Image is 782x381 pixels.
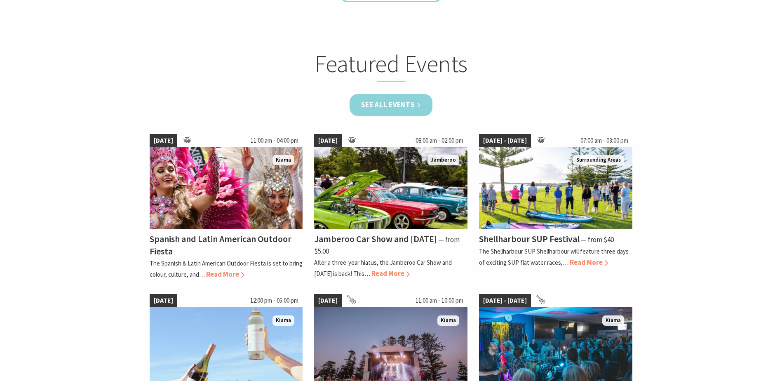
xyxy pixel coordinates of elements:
[371,269,410,278] span: Read More
[427,155,459,165] span: Jamberoo
[479,147,632,229] img: Jodie Edwards Welcome to Country
[150,147,303,229] img: Dancers in jewelled pink and silver costumes with feathers, holding their hands up while smiling
[581,235,614,244] span: ⁠— from $40
[411,134,467,147] span: 08:00 am - 02:00 pm
[314,134,342,147] span: [DATE]
[411,294,467,307] span: 11:00 am - 10:00 pm
[150,259,303,278] p: The Spanish & Latin American Outdoor Fiesta is set to bring colour, culture, and…
[479,294,531,307] span: [DATE] - [DATE]
[479,134,531,147] span: [DATE] - [DATE]
[314,147,467,229] img: Jamberoo Car Show
[314,294,342,307] span: [DATE]
[230,49,553,82] h2: Featured Events
[206,270,244,279] span: Read More
[570,258,608,267] span: Read More
[150,134,177,147] span: [DATE]
[479,247,629,266] p: The Shellharbour SUP Shellharbour will feature three days of exciting SUP flat water races,…
[350,94,433,116] a: See all Events
[479,233,580,245] h4: Shellharbour SUP Festival
[573,155,624,165] span: Surrounding Areas
[314,259,452,278] p: After a three-year hiatus, the Jamberoo Car Show and [DATE] is back! This…
[246,294,303,307] span: 12:00 pm - 05:00 pm
[150,233,291,256] h4: Spanish and Latin American Outdoor Fiesta
[479,134,632,280] a: [DATE] - [DATE] 07:00 am - 03:00 pm Jodie Edwards Welcome to Country Surrounding Areas Shellharbo...
[272,155,294,165] span: Kiama
[576,134,632,147] span: 07:00 am - 03:00 pm
[150,134,303,280] a: [DATE] 11:00 am - 04:00 pm Dancers in jewelled pink and silver costumes with feathers, holding th...
[602,315,624,326] span: Kiama
[150,294,177,307] span: [DATE]
[314,134,467,280] a: [DATE] 08:00 am - 02:00 pm Jamberoo Car Show Jamberoo Jamberoo Car Show and [DATE] ⁠— from $5.00 ...
[314,235,460,255] span: ⁠— from $5.00
[314,233,437,245] h4: Jamberoo Car Show and [DATE]
[437,315,459,326] span: Kiama
[247,134,303,147] span: 11:00 am - 04:00 pm
[272,315,294,326] span: Kiama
